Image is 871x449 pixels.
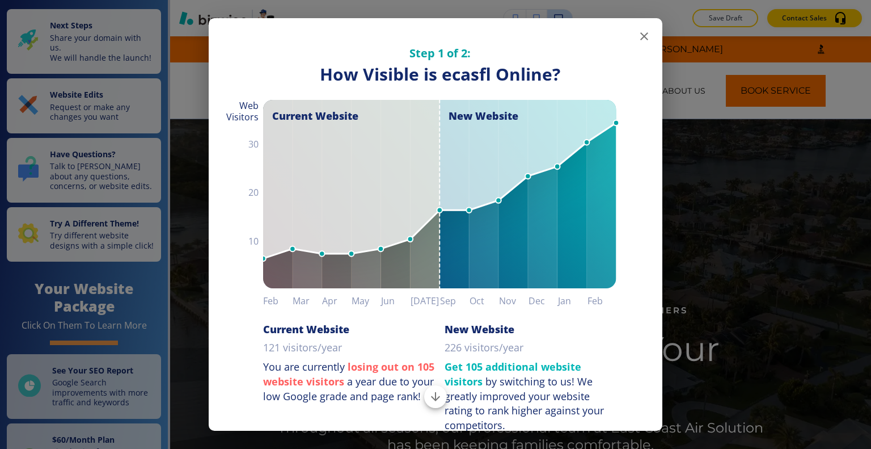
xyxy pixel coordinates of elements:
[263,341,342,355] p: 121 visitors/year
[424,385,447,408] button: Scroll to bottom
[470,293,499,309] h6: Oct
[381,293,411,309] h6: Jun
[445,375,604,432] div: We greatly improved your website rating to rank higher against your competitors.
[293,293,322,309] h6: Mar
[528,293,558,309] h6: Dec
[445,360,581,388] strong: Get 105 additional website visitors
[499,293,528,309] h6: Nov
[440,293,470,309] h6: Sep
[263,360,434,388] strong: losing out on 105 website visitors
[263,322,349,336] h6: Current Website
[322,293,352,309] h6: Apr
[411,293,440,309] h6: [DATE]
[263,293,293,309] h6: Feb
[263,360,435,404] p: You are currently a year due to your low Google grade and page rank!
[445,322,514,336] h6: New Website
[445,360,617,433] p: by switching to us!
[445,341,523,355] p: 226 visitors/year
[587,293,617,309] h6: Feb
[352,293,381,309] h6: May
[558,293,587,309] h6: Jan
